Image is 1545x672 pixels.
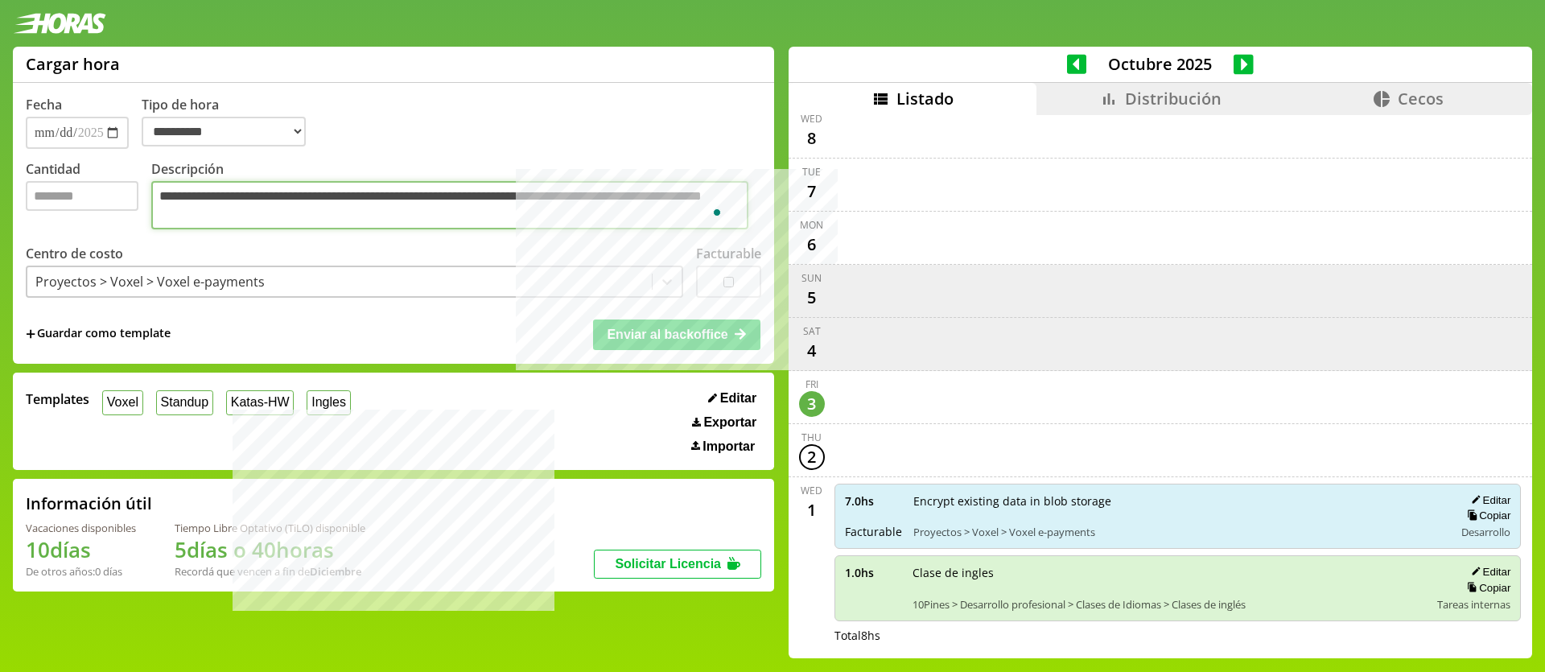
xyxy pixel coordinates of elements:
[26,181,138,211] input: Cantidad
[1462,581,1510,595] button: Copiar
[801,431,822,444] div: Thu
[26,245,123,262] label: Centro de costo
[687,414,761,431] button: Exportar
[803,324,821,338] div: Sat
[702,439,755,454] span: Importar
[35,273,265,291] div: Proyectos > Voxel > Voxel e-payments
[834,628,1522,643] div: Total 8 hs
[1466,565,1510,579] button: Editar
[696,245,761,262] label: Facturable
[799,497,825,523] div: 1
[226,390,295,415] button: Katas-HW
[801,484,822,497] div: Wed
[913,493,1444,509] span: Encrypt existing data in blob storage
[1086,53,1234,75] span: Octubre 2025
[175,535,365,564] h1: 5 días o 40 horas
[1437,597,1510,612] span: Tareas internas
[845,493,902,509] span: 7.0 hs
[607,328,727,341] span: Enviar al backoffice
[801,112,822,126] div: Wed
[102,390,143,415] button: Voxel
[845,524,902,539] span: Facturable
[845,565,901,580] span: 1.0 hs
[307,390,350,415] button: Ingles
[26,325,171,343] span: +Guardar como template
[26,96,62,113] label: Fecha
[151,181,748,229] textarea: To enrich screen reader interactions, please activate Accessibility in Grammarly extension settings
[913,597,1427,612] span: 10Pines > Desarrollo profesional > Clases de Idiomas > Clases de inglés
[142,117,306,146] select: Tipo de hora
[703,415,756,430] span: Exportar
[26,390,89,408] span: Templates
[26,493,152,514] h2: Información útil
[799,179,825,204] div: 7
[703,390,761,406] button: Editar
[1125,88,1222,109] span: Distribución
[1461,525,1510,539] span: Desarrollo
[1466,493,1510,507] button: Editar
[799,126,825,151] div: 8
[1462,509,1510,522] button: Copiar
[310,564,361,579] b: Diciembre
[1398,88,1444,109] span: Cecos
[896,88,954,109] span: Listado
[26,521,136,535] div: Vacaciones disponibles
[800,218,823,232] div: Mon
[805,377,818,391] div: Fri
[26,53,120,75] h1: Cargar hora
[594,550,761,579] button: Solicitar Licencia
[593,320,760,350] button: Enviar al backoffice
[720,391,756,406] span: Editar
[802,165,821,179] div: Tue
[156,390,213,415] button: Standup
[26,325,35,343] span: +
[799,444,825,470] div: 2
[799,391,825,417] div: 3
[799,338,825,364] div: 4
[799,285,825,311] div: 5
[26,535,136,564] h1: 10 días
[913,525,1444,539] span: Proyectos > Voxel > Voxel e-payments
[913,565,1427,580] span: Clase de ingles
[26,160,151,233] label: Cantidad
[142,96,319,149] label: Tipo de hora
[615,557,721,571] span: Solicitar Licencia
[26,564,136,579] div: De otros años: 0 días
[175,521,365,535] div: Tiempo Libre Optativo (TiLO) disponible
[13,13,106,34] img: logotipo
[801,271,822,285] div: Sun
[175,564,365,579] div: Recordá que vencen a fin de
[799,232,825,258] div: 6
[789,115,1532,657] div: scrollable content
[151,160,761,233] label: Descripción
